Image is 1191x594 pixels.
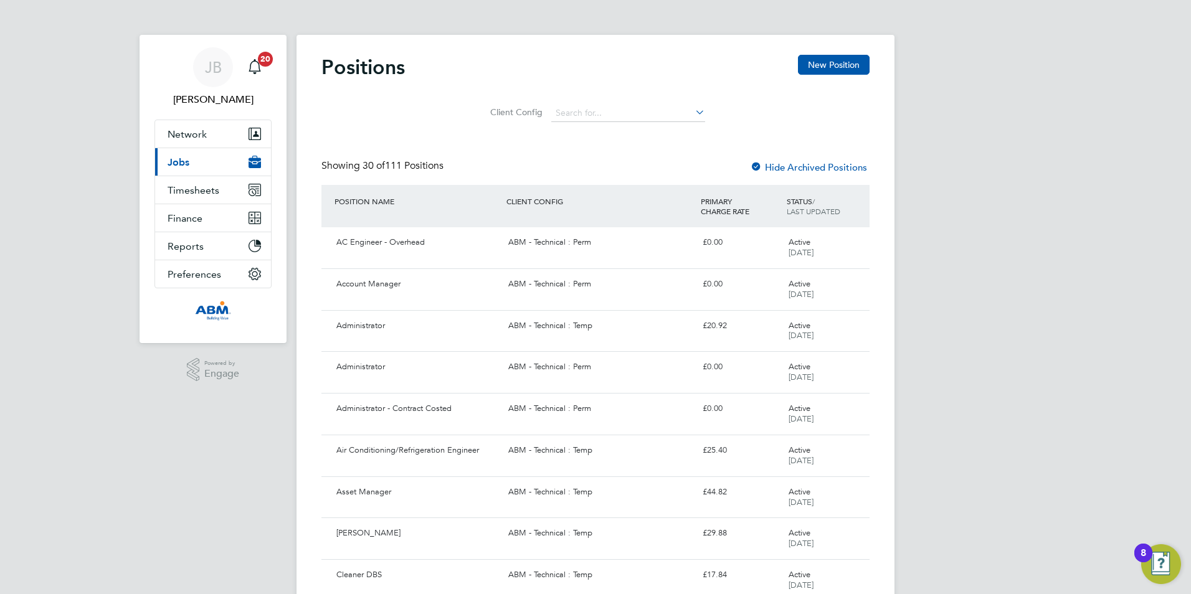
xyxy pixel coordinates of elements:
div: £25.40 [698,440,784,461]
span: Reports [168,240,204,252]
button: Preferences [155,260,271,288]
div: £44.82 [698,482,784,502]
span: Active [789,403,810,413]
span: Finance [168,212,202,224]
span: James Brackley [154,92,272,107]
span: [DATE] [789,455,814,466]
button: New Position [798,55,870,75]
span: [DATE] [789,413,814,424]
span: [DATE] [789,580,814,590]
button: Open Resource Center, 8 new notifications [1141,544,1181,584]
div: POSITION NAME [331,190,503,212]
div: Air Conditioning/Refrigeration Engineer [331,440,503,461]
span: LAST UPDATED [787,206,840,216]
div: 8 [1141,553,1146,569]
div: Cleaner DBS [331,565,503,585]
span: Timesheets [168,184,219,196]
div: AC Engineer - Overhead [331,232,503,253]
nav: Main navigation [140,35,287,343]
div: £17.84 [698,565,784,585]
div: CLIENT CONFIG [503,190,697,212]
div: £0.00 [698,232,784,253]
div: £0.00 [698,398,784,419]
span: 30 of [363,159,385,172]
div: ABM - Technical : Perm [503,398,697,419]
div: £29.88 [698,523,784,544]
span: Active [789,486,810,497]
div: Administrator [331,316,503,336]
label: Client Config [486,106,543,118]
span: Active [789,278,810,289]
button: Reports [155,232,271,260]
span: / [812,196,815,206]
div: £0.00 [698,274,784,295]
div: ABM - Technical : Temp [503,523,697,544]
span: Active [789,445,810,455]
div: ABM - Technical : Perm [503,274,697,295]
span: JB [205,59,222,75]
span: Active [789,320,810,331]
span: Powered by [204,358,239,369]
a: Powered byEngage [187,358,240,382]
a: 20 [242,47,267,87]
div: Account Manager [331,274,503,295]
div: ABM - Technical : Temp [503,316,697,336]
span: Active [789,527,810,538]
button: Finance [155,204,271,232]
span: [DATE] [789,330,814,341]
div: £0.00 [698,357,784,377]
div: ABM - Technical : Perm [503,232,697,253]
span: Preferences [168,268,221,280]
a: Go to home page [154,301,272,321]
span: [DATE] [789,247,814,258]
div: ABM - Technical : Temp [503,565,697,585]
span: Jobs [168,156,189,168]
a: JB[PERSON_NAME] [154,47,272,107]
div: ABM - Technical : Temp [503,440,697,461]
div: Administrator - Contract Costed [331,398,503,419]
label: Hide Archived Positions [750,161,867,173]
div: £20.92 [698,316,784,336]
button: Timesheets [155,176,271,204]
div: STATUS [784,190,870,222]
span: Active [789,569,810,580]
span: [DATE] [789,497,814,507]
span: [DATE] [789,372,814,382]
div: ABM - Technical : Temp [503,482,697,502]
div: ABM - Technical : Perm [503,357,697,377]
div: Asset Manager [331,482,503,502]
div: Showing [321,159,446,172]
span: Active [789,361,810,372]
div: Administrator [331,357,503,377]
h2: Positions [321,55,405,80]
input: Search for... [551,105,705,122]
span: Network [168,128,207,140]
div: PRIMARY CHARGE RATE [698,190,784,222]
img: abm-technical-logo-retina.png [195,301,231,321]
span: [DATE] [789,538,814,549]
span: Engage [204,369,239,379]
div: [PERSON_NAME] [331,523,503,544]
span: Active [789,237,810,247]
span: 111 Positions [363,159,444,172]
span: 20 [258,52,273,67]
button: Network [155,120,271,148]
span: [DATE] [789,289,814,299]
button: Jobs [155,148,271,176]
